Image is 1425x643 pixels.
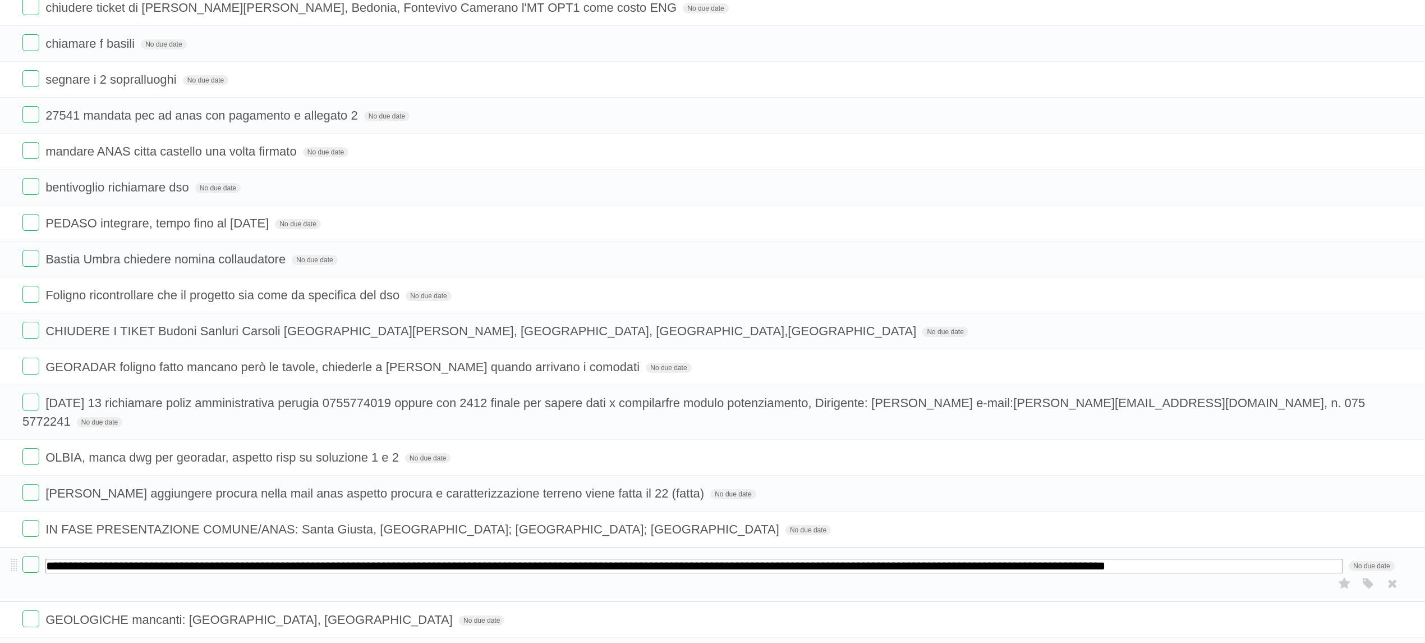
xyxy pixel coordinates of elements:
span: PEDASO integrare, tempo fino al [DATE] [45,216,272,230]
label: Done [22,358,39,375]
label: Done [22,178,39,195]
span: bentivoglio richiamare dso [45,180,192,194]
span: chiudere ticket di [PERSON_NAME][PERSON_NAME], Bedonia, Fontevivo Camerano l'MT OPT1 come costo ENG [45,1,679,15]
span: GEORADAR foligno fatto mancano però le tavole, chiederle a [PERSON_NAME] quando arrivano i comodati [45,360,642,374]
span: No due date [1349,561,1394,571]
span: OLBIA, manca dwg per georadar, aspetto risp su soluzione 1 e 2 [45,450,402,464]
label: Done [22,70,39,87]
label: Done [22,448,39,465]
span: No due date [303,147,348,157]
label: Done [22,286,39,303]
label: Done [22,214,39,231]
span: 27541 mandata pec ad anas con pagamento e allegato 2 [45,108,361,122]
span: [DATE] 13 richiamare poliz amministrativa perugia 0755774019 oppure con 2412 finale per sapere da... [22,396,1365,428]
label: Done [22,520,39,537]
span: No due date [195,183,241,193]
span: No due date [364,111,410,121]
span: mandare ANAS citta castello una volta firmato [45,144,300,158]
label: Done [22,322,39,339]
span: No due date [922,327,968,337]
span: No due date [785,525,831,535]
span: chiamare f basili [45,37,137,51]
span: No due date [683,3,728,13]
span: GEOLOGICHE mancanti: [GEOGRAPHIC_DATA], [GEOGRAPHIC_DATA] [45,613,456,627]
span: No due date [459,615,504,626]
span: Bastia Umbra chiedere nomina collaudatore [45,252,288,266]
label: Star task [1334,574,1355,593]
span: No due date [183,75,228,85]
span: No due date [275,219,320,229]
span: No due date [77,417,122,427]
label: Done [22,250,39,267]
label: Done [22,34,39,51]
span: [PERSON_NAME] aggiungere procura nella mail anas aspetto procura e caratterizzazione terreno vien... [45,486,707,500]
label: Done [22,556,39,573]
label: Done [22,142,39,159]
span: segnare i 2 sopralluoghi [45,72,180,86]
span: No due date [141,39,186,49]
label: Done [22,106,39,123]
span: No due date [710,489,756,499]
span: No due date [646,363,691,373]
span: No due date [405,453,451,463]
label: Done [22,610,39,627]
span: No due date [292,255,337,265]
label: Done [22,484,39,501]
span: CHIUDERE I TIKET Budoni Sanluri Carsoli [GEOGRAPHIC_DATA][PERSON_NAME], [GEOGRAPHIC_DATA], [GEOGR... [45,324,919,338]
span: Foligno ricontrollare che il progetto sia come da specifica del dso [45,288,402,302]
label: Done [22,394,39,411]
span: No due date [406,291,451,301]
span: IN FASE PRESENTAZIONE COMUNE/ANAS: Santa Giusta, [GEOGRAPHIC_DATA]; [GEOGRAPHIC_DATA]; [GEOGRAPHI... [45,522,782,536]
